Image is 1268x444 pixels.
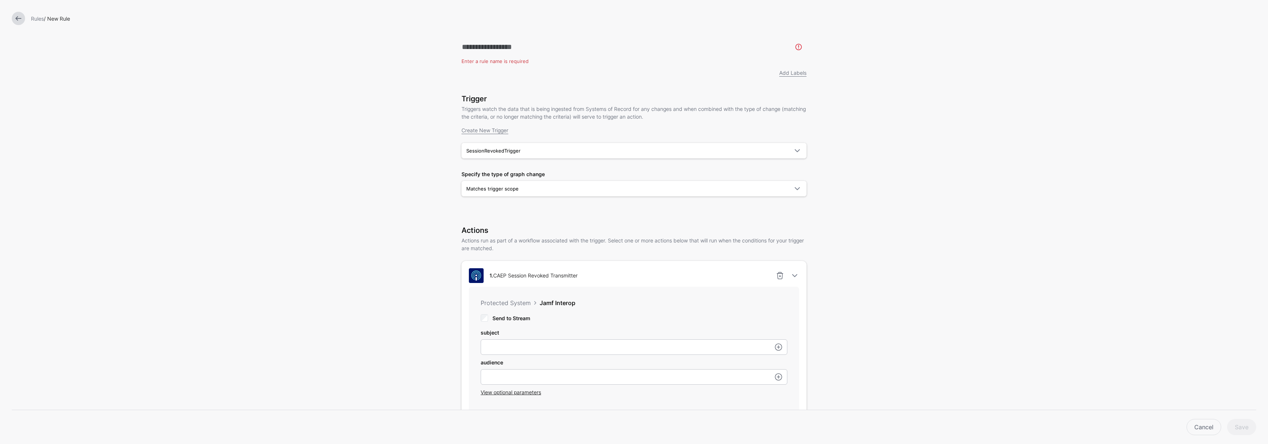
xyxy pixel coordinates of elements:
[481,389,541,395] span: View optional parameters
[461,170,545,178] label: Specify the type of graph change
[461,58,807,65] div: Enter a rule name is required
[461,226,807,235] h3: Actions
[466,148,520,154] span: SessionRevokedTrigger
[487,272,581,279] div: CAEP Session Revoked Transmitter
[481,359,503,366] label: audience
[492,315,530,321] span: Send to Stream
[1187,419,1221,435] a: Cancel
[540,299,575,307] span: Jamf Interop
[481,329,499,336] label: subject
[469,268,484,283] img: svg+xml;base64,PHN2ZyB3aWR0aD0iNjQiIGhlaWdodD0iNjQiIHZpZXdCb3g9IjAgMCA2NCA2NCIgZmlsbD0ibm9uZSIgeG...
[28,15,1259,22] div: / New Rule
[779,70,807,76] a: Add Labels
[31,15,44,22] a: Rules
[461,94,807,103] h3: Trigger
[481,299,531,307] span: Protected System
[461,127,508,133] a: Create New Trigger
[461,105,807,120] p: Triggers watch the data that is being ingested from Systems of Record for any changes and when co...
[466,186,519,192] span: Matches trigger scope
[490,272,493,279] strong: 1.
[461,237,807,252] p: Actions run as part of a workflow associated with the trigger. Select one or more actions below t...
